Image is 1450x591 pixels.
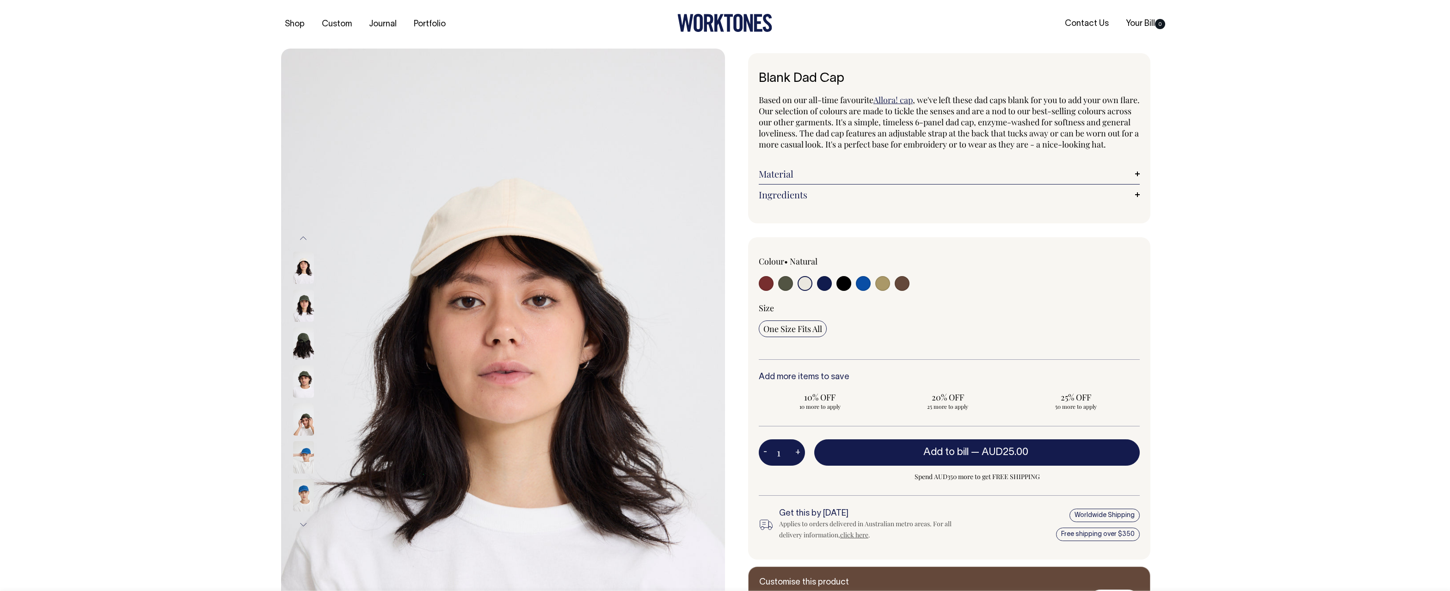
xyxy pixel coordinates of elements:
span: 10% OFF [763,392,877,403]
a: Material [759,168,1140,179]
span: — [971,448,1031,457]
img: worker-blue [293,479,314,511]
img: olive [293,289,314,322]
span: 0 [1155,19,1165,29]
a: Shop [281,17,308,32]
h6: Add more items to save [759,373,1140,382]
div: Colour [759,256,911,267]
span: Add to bill [923,448,969,457]
input: 25% OFF 50 more to apply [1014,389,1137,413]
button: Previous [296,228,310,249]
span: 10 more to apply [763,403,877,410]
button: + [791,443,805,462]
a: Your Bill0 [1122,16,1169,31]
img: olive [293,403,314,436]
img: olive [293,365,314,398]
a: Contact Us [1061,16,1112,31]
span: 50 more to apply [1019,403,1132,410]
a: Journal [365,17,400,32]
span: 25% OFF [1019,392,1132,403]
input: 20% OFF 25 more to apply [887,389,1009,413]
a: click here [840,530,868,539]
button: Add to bill —AUD25.00 [814,439,1140,465]
h6: Get this by [DATE] [779,509,967,518]
div: Size [759,302,1140,314]
a: Portfolio [410,17,449,32]
span: One Size Fits All [763,323,822,334]
button: - [759,443,772,462]
div: Applies to orders delivered in Australian metro areas. For all delivery information, . [779,518,967,541]
span: Spend AUD350 more to get FREE SHIPPING [814,471,1140,482]
a: Ingredients [759,189,1140,200]
span: , we've left these dad caps blank for you to add your own flare. Our selection of colours are mad... [759,94,1140,150]
label: Natural [790,256,817,267]
a: Allora! cap [873,94,913,105]
a: Custom [318,17,356,32]
span: 20% OFF [891,392,1005,403]
span: Based on our all-time favourite [759,94,873,105]
img: olive [293,327,314,360]
span: • [784,256,788,267]
h6: Customise this product [759,578,907,587]
img: natural [293,252,314,284]
input: One Size Fits All [759,320,827,337]
img: worker-blue [293,441,314,474]
span: 25 more to apply [891,403,1005,410]
h1: Blank Dad Cap [759,72,1140,86]
span: AUD25.00 [982,448,1028,457]
input: 10% OFF 10 more to apply [759,389,881,413]
button: Next [296,514,310,535]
